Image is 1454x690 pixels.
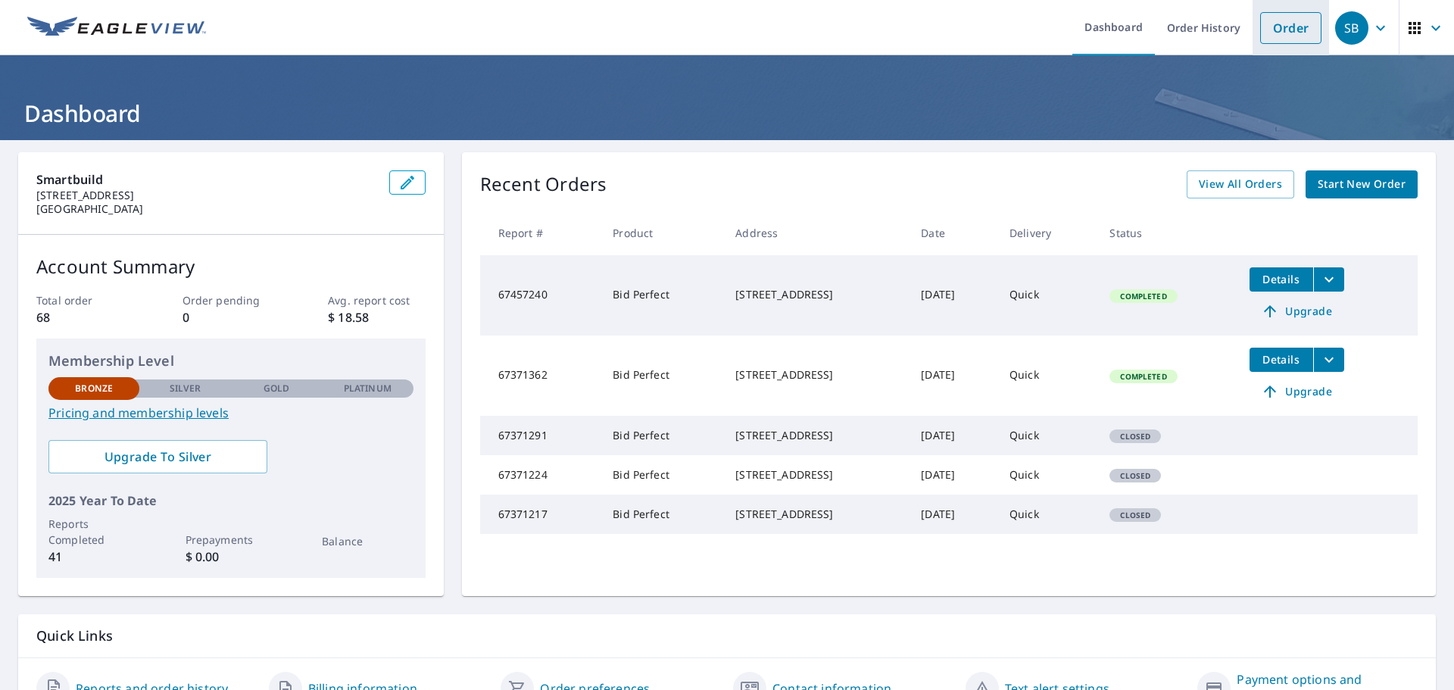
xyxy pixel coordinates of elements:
[36,292,133,308] p: Total order
[735,507,897,522] div: [STREET_ADDRESS]
[61,448,255,465] span: Upgrade To Silver
[36,170,377,189] p: Smartbuild
[1313,267,1344,292] button: filesDropdownBtn-67457240
[48,351,413,371] p: Membership Level
[1335,11,1368,45] div: SB
[48,492,413,510] p: 2025 Year To Date
[909,455,997,495] td: [DATE]
[48,548,139,566] p: 41
[601,255,723,336] td: Bid Perfect
[601,455,723,495] td: Bid Perfect
[170,382,201,395] p: Silver
[480,495,601,534] td: 67371217
[48,404,413,422] a: Pricing and membership levels
[601,495,723,534] td: Bid Perfect
[48,516,139,548] p: Reports Completed
[264,382,289,395] p: Gold
[1111,291,1175,301] span: Completed
[186,532,276,548] p: Prepayments
[1111,431,1159,442] span: Closed
[183,292,279,308] p: Order pending
[1111,470,1159,481] span: Closed
[909,495,997,534] td: [DATE]
[1259,272,1304,286] span: Details
[1111,510,1159,520] span: Closed
[36,202,377,216] p: [GEOGRAPHIC_DATA]
[601,416,723,455] td: Bid Perfect
[997,495,1097,534] td: Quick
[997,416,1097,455] td: Quick
[735,428,897,443] div: [STREET_ADDRESS]
[480,416,601,455] td: 67371291
[601,336,723,416] td: Bid Perfect
[18,98,1436,129] h1: Dashboard
[1111,371,1175,382] span: Completed
[36,189,377,202] p: [STREET_ADDRESS]
[1306,170,1418,198] a: Start New Order
[735,287,897,302] div: [STREET_ADDRESS]
[480,211,601,255] th: Report #
[322,533,413,549] p: Balance
[36,626,1418,645] p: Quick Links
[1318,175,1406,194] span: Start New Order
[1313,348,1344,372] button: filesDropdownBtn-67371362
[1259,382,1335,401] span: Upgrade
[75,382,113,395] p: Bronze
[183,308,279,326] p: 0
[1260,12,1321,44] a: Order
[36,253,426,280] p: Account Summary
[1250,299,1344,323] a: Upgrade
[909,336,997,416] td: [DATE]
[735,367,897,382] div: [STREET_ADDRESS]
[909,255,997,336] td: [DATE]
[909,416,997,455] td: [DATE]
[1250,267,1313,292] button: detailsBtn-67457240
[723,211,909,255] th: Address
[480,455,601,495] td: 67371224
[1259,302,1335,320] span: Upgrade
[909,211,997,255] th: Date
[480,336,601,416] td: 67371362
[186,548,276,566] p: $ 0.00
[36,308,133,326] p: 68
[601,211,723,255] th: Product
[48,440,267,473] a: Upgrade To Silver
[1097,211,1237,255] th: Status
[997,211,1097,255] th: Delivery
[1250,348,1313,372] button: detailsBtn-67371362
[735,467,897,482] div: [STREET_ADDRESS]
[1259,352,1304,367] span: Details
[328,292,425,308] p: Avg. report cost
[1199,175,1282,194] span: View All Orders
[27,17,206,39] img: EV Logo
[1187,170,1294,198] a: View All Orders
[997,455,1097,495] td: Quick
[480,255,601,336] td: 67457240
[997,255,1097,336] td: Quick
[1250,379,1344,404] a: Upgrade
[328,308,425,326] p: $ 18.58
[344,382,392,395] p: Platinum
[997,336,1097,416] td: Quick
[480,170,607,198] p: Recent Orders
